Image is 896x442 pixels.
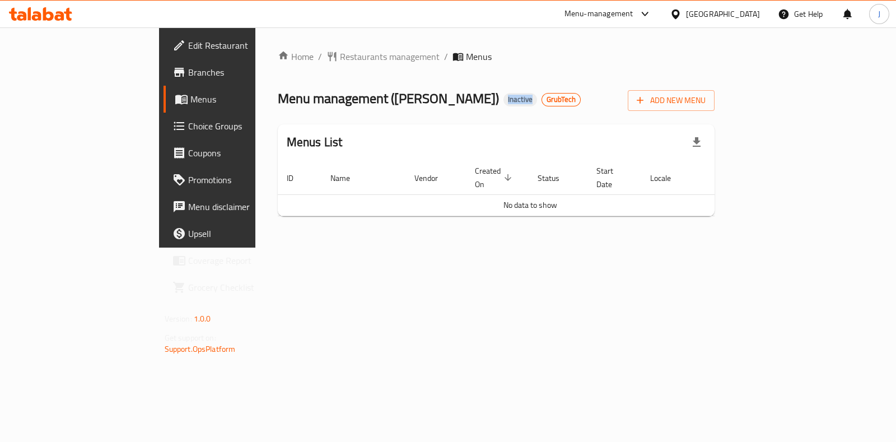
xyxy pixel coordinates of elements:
[330,171,365,185] span: Name
[188,119,300,133] span: Choice Groups
[318,50,322,63] li: /
[326,50,440,63] a: Restaurants management
[340,50,440,63] span: Restaurants management
[564,7,633,21] div: Menu-management
[278,50,715,63] nav: breadcrumb
[188,173,300,187] span: Promotions
[542,95,580,104] span: GrubTech
[190,92,300,106] span: Menus
[188,146,300,160] span: Coupons
[683,129,710,156] div: Export file
[194,311,211,326] span: 1.0.0
[278,86,499,111] span: Menu management ( [PERSON_NAME] )
[637,94,706,108] span: Add New Menu
[188,281,300,294] span: Grocery Checklist
[414,171,452,185] span: Vendor
[686,8,760,20] div: [GEOGRAPHIC_DATA]
[699,161,783,195] th: Actions
[164,274,309,301] a: Grocery Checklist
[164,166,309,193] a: Promotions
[164,59,309,86] a: Branches
[164,113,309,139] a: Choice Groups
[164,32,309,59] a: Edit Restaurant
[188,254,300,267] span: Coverage Report
[164,139,309,166] a: Coupons
[188,227,300,240] span: Upsell
[164,86,309,113] a: Menus
[503,95,537,104] span: Inactive
[538,171,574,185] span: Status
[165,331,216,345] span: Get support on:
[475,164,515,191] span: Created On
[164,247,309,274] a: Coverage Report
[165,311,192,326] span: Version:
[164,193,309,220] a: Menu disclaimer
[444,50,448,63] li: /
[287,171,308,185] span: ID
[878,8,880,20] span: J
[164,220,309,247] a: Upsell
[188,66,300,79] span: Branches
[650,171,685,185] span: Locale
[628,90,715,111] button: Add New Menu
[287,134,343,151] h2: Menus List
[503,93,537,106] div: Inactive
[188,200,300,213] span: Menu disclaimer
[503,198,557,212] span: No data to show
[596,164,628,191] span: Start Date
[188,39,300,52] span: Edit Restaurant
[466,50,492,63] span: Menus
[278,161,783,216] table: enhanced table
[165,342,236,356] a: Support.OpsPlatform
